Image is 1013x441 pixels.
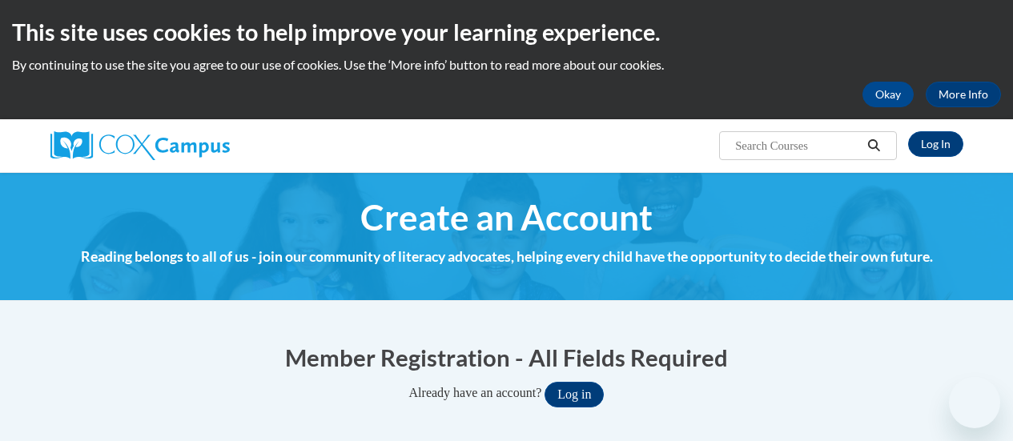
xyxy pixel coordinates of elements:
h4: Reading belongs to all of us - join our community of literacy advocates, helping every child have... [50,247,963,267]
span: Create an Account [360,196,653,239]
button: Search [862,136,886,155]
iframe: Button to launch messaging window [949,377,1000,428]
input: Search Courses [734,136,862,155]
button: Okay [862,82,914,107]
h1: Member Registration - All Fields Required [50,341,963,374]
span: Already have an account? [409,386,542,399]
img: Cox Campus [50,131,230,160]
h2: This site uses cookies to help improve your learning experience. [12,16,1001,48]
p: By continuing to use the site you agree to our use of cookies. Use the ‘More info’ button to read... [12,56,1001,74]
a: More Info [926,82,1001,107]
a: Log In [908,131,963,157]
button: Log in [545,382,604,407]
